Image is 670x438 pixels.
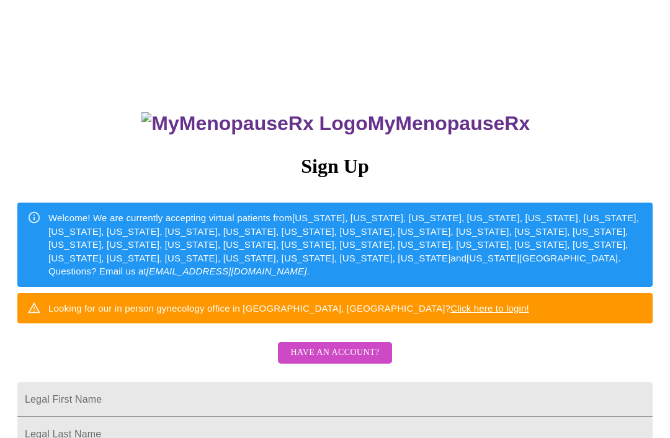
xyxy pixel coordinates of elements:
[450,303,529,313] a: Click here to login!
[275,356,395,366] a: Have an account?
[141,112,367,135] img: MyMenopauseRx Logo
[278,342,391,364] button: Have an account?
[48,206,643,283] div: Welcome! We are currently accepting virtual patients from [US_STATE], [US_STATE], [US_STATE], [US...
[290,345,379,361] span: Have an account?
[19,112,653,135] h3: MyMenopauseRx
[146,266,307,276] em: [EMAIL_ADDRESS][DOMAIN_NAME]
[48,297,529,320] div: Looking for our in person gynecology office in [GEOGRAPHIC_DATA], [GEOGRAPHIC_DATA]?
[17,155,653,178] h3: Sign Up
